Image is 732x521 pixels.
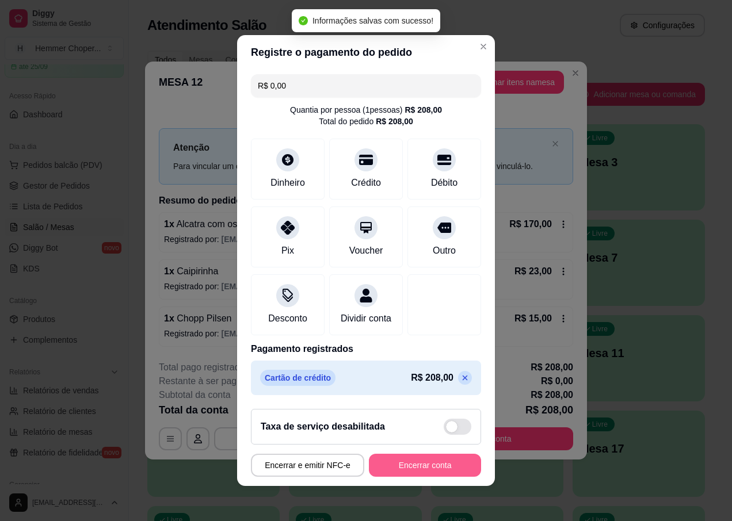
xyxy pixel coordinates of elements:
p: Cartão de crédito [260,370,335,386]
span: Informações salvas com sucesso! [312,16,433,25]
button: Close [474,37,493,56]
button: Encerrar e emitir NFC-e [251,454,364,477]
div: Voucher [349,244,383,258]
div: R$ 208,00 [405,104,442,116]
div: Quantia por pessoa ( 1 pessoas) [290,104,442,116]
p: R$ 208,00 [411,371,453,385]
div: Crédito [351,176,381,190]
div: Dinheiro [270,176,305,190]
div: R$ 208,00 [376,116,413,127]
div: Total do pedido [319,116,413,127]
div: Débito [431,176,457,190]
div: Desconto [268,312,307,325]
header: Registre o pagamento do pedido [237,35,495,70]
input: Ex.: hambúrguer de cordeiro [258,74,474,97]
h2: Taxa de serviço desabilitada [261,420,385,434]
button: Encerrar conta [369,454,481,477]
div: Outro [433,244,456,258]
span: check-circle [299,16,308,25]
p: Pagamento registrados [251,342,481,356]
div: Pix [281,244,294,258]
div: Dividir conta [341,312,391,325]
